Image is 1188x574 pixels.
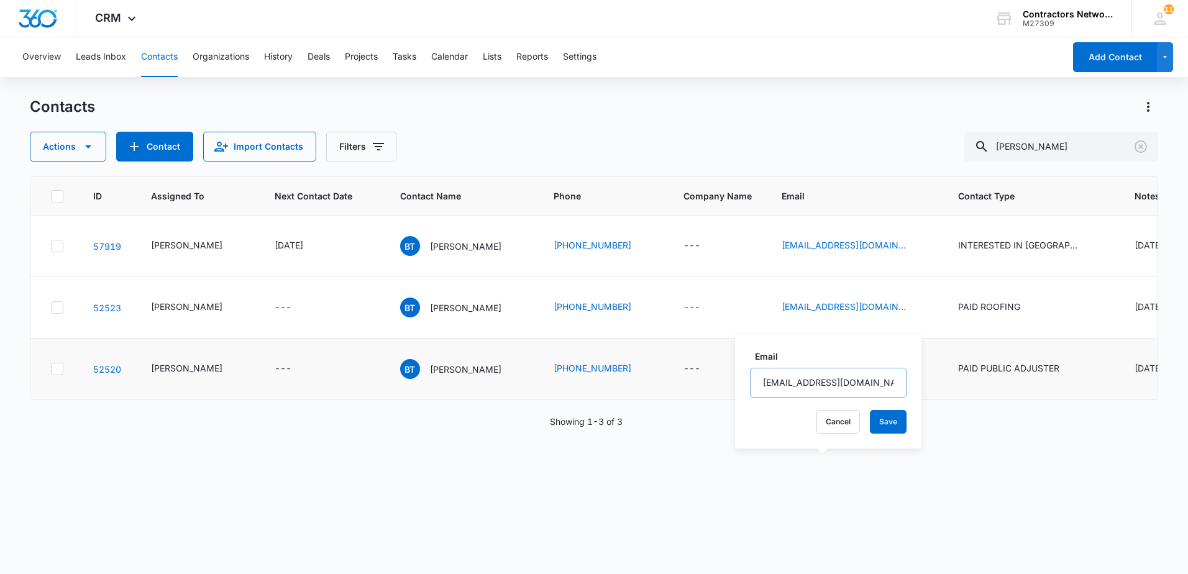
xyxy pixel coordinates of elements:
a: [PHONE_NUMBER] [554,362,631,375]
div: Next Contact Date - - Select to Edit Field [275,300,314,315]
button: Lists [483,37,501,77]
div: INTERESTED IN [GEOGRAPHIC_DATA] [958,239,1082,252]
div: --- [275,362,291,376]
a: Navigate to contact details page for Brandon Tello [93,364,121,375]
div: Phone - (815) 307-4067 - Select to Edit Field [554,300,654,315]
button: Filters [326,132,396,162]
button: Actions [30,132,106,162]
button: Organizations [193,37,249,77]
span: Contact Name [400,189,506,203]
button: Leads Inbox [76,37,126,77]
div: Contact Name - Brandon Tello - Select to Edit Field [400,298,524,317]
span: BT [400,359,420,379]
div: Company Name - - Select to Edit Field [683,300,723,315]
p: [PERSON_NAME] [430,363,501,376]
span: Next Contact Date [275,189,352,203]
button: Actions [1138,97,1158,117]
a: [PHONE_NUMBER] [554,300,631,313]
div: Assigned To - Elvis Ruelas - Select to Edit Field [151,362,245,376]
div: Contact Name - Brandon Tello - Select to Edit Field [400,236,524,256]
div: Company Name - - Select to Edit Field [683,239,723,253]
span: Contact Type [958,189,1087,203]
div: Assigned To - Elvis Ruelas - Select to Edit Field [151,300,245,315]
button: Add Contact [116,132,193,162]
div: Assigned To - Bozena Wojnar - Select to Edit Field [151,239,245,253]
div: --- [275,300,291,315]
div: notifications count [1164,4,1174,14]
span: BT [400,236,420,256]
div: Phone - (815) 307-4067 - Select to Edit Field [554,362,654,376]
button: Cancel [816,410,860,434]
div: [DATE] [275,239,303,252]
a: [EMAIL_ADDRESS][DOMAIN_NAME] [782,239,906,252]
div: Company Name - - Select to Edit Field [683,362,723,376]
button: Settings [563,37,596,77]
span: Company Name [683,189,752,203]
div: [PERSON_NAME] [151,239,222,252]
div: --- [683,239,700,253]
label: Email [755,350,912,363]
button: Save [870,410,907,434]
div: account id [1023,19,1113,28]
div: --- [683,362,700,376]
a: Navigate to contact details page for Brandon Tello [93,241,121,252]
div: account name [1023,9,1113,19]
p: [PERSON_NAME] [430,301,501,314]
button: Reports [516,37,548,77]
a: Navigate to contact details page for Brandon Tello [93,303,121,313]
a: [PHONE_NUMBER] [554,239,631,252]
a: [EMAIL_ADDRESS][DOMAIN_NAME] [782,300,906,313]
button: Deals [308,37,330,77]
span: BT [400,298,420,317]
p: Showing 1-3 of 3 [550,415,623,428]
button: Projects [345,37,378,77]
button: Tasks [393,37,416,77]
div: Contact Type - INTERESTED IN PA - Select to Edit Field [958,239,1105,253]
div: Next Contact Date - - Select to Edit Field [275,362,314,376]
span: ID [93,189,103,203]
p: [PERSON_NAME] [430,240,501,253]
input: Email [750,368,907,398]
button: Calendar [431,37,468,77]
span: Email [782,189,910,203]
div: Email - totalsolutioncleaning@gmail.com - Select to Edit Field [782,239,928,253]
div: PAID ROOFING [958,300,1020,313]
button: Clear [1131,137,1151,157]
div: Contact Name - Brandon Tello - Select to Edit Field [400,359,524,379]
button: Overview [22,37,61,77]
div: PAID PUBLIC ADJUSTER [958,362,1059,375]
div: [PERSON_NAME] [151,300,222,313]
button: Contacts [141,37,178,77]
span: Phone [554,189,636,203]
div: Contact Type - PAID PUBLIC ADJUSTER - Select to Edit Field [958,362,1082,376]
div: --- [683,300,700,315]
span: 11 [1164,4,1174,14]
button: Import Contacts [203,132,316,162]
span: CRM [95,11,121,24]
div: Contact Type - PAID ROOFING - Select to Edit Field [958,300,1043,315]
div: Phone - (815) 307-4067 - Select to Edit Field [554,239,654,253]
input: Search Contacts [964,132,1158,162]
button: History [264,37,293,77]
span: Assigned To [151,189,227,203]
div: Next Contact Date - 1763337600 - Select to Edit Field [275,239,326,253]
div: [PERSON_NAME] [151,362,222,375]
button: Add Contact [1073,42,1157,72]
div: Email - totalsolutioncleaning@gmail.com - Select to Edit Field [782,300,928,315]
h1: Contacts [30,98,95,116]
